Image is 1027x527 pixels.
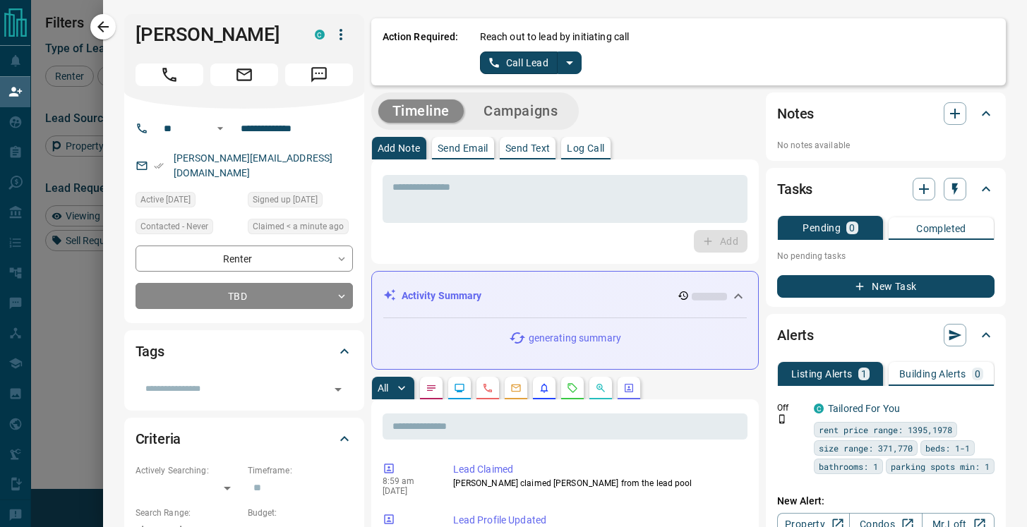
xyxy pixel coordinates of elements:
svg: Emails [510,382,522,394]
svg: Agent Actions [623,382,635,394]
p: [PERSON_NAME] claimed [PERSON_NAME] from the lead pool [453,477,743,490]
p: Off [777,401,805,414]
button: New Task [777,275,995,298]
div: Sat Sep 13 2025 [248,219,353,238]
div: condos.ca [814,404,824,413]
p: No notes available [777,139,995,152]
span: Active [DATE] [140,193,191,207]
button: Campaigns [469,99,572,123]
p: Actively Searching: [136,464,241,477]
p: Send Email [438,143,488,153]
button: Timeline [378,99,464,123]
div: Mon Sep 08 2025 [136,192,241,212]
h2: Tags [136,340,164,363]
a: [PERSON_NAME][EMAIL_ADDRESS][DOMAIN_NAME] [174,152,333,178]
svg: Opportunities [595,382,606,394]
p: 0 [849,223,855,233]
svg: Push Notification Only [777,414,787,424]
svg: Email Verified [154,161,164,171]
p: Add Note [378,143,421,153]
div: Renter [136,246,353,272]
div: Activity Summary [383,283,747,309]
h2: Criteria [136,428,181,450]
p: Reach out to lead by initiating call [480,30,630,44]
h2: Tasks [777,178,812,200]
span: Claimed < a minute ago [253,219,344,234]
p: Lead Claimed [453,462,743,477]
svg: Lead Browsing Activity [454,382,465,394]
p: 0 [975,369,980,379]
span: beds: 1-1 [925,441,970,455]
p: 1 [861,369,867,379]
p: Timeframe: [248,464,353,477]
div: Tasks [777,172,995,206]
svg: Calls [482,382,493,394]
p: All [378,383,389,393]
p: Activity Summary [402,289,482,303]
span: Email [210,63,278,86]
p: Pending [803,223,841,233]
svg: Notes [426,382,437,394]
div: Tue Jun 10 2025 [248,192,353,212]
div: TBD [136,283,353,309]
button: Open [328,380,348,399]
span: Message [285,63,353,86]
p: Budget: [248,507,353,519]
h2: Alerts [777,324,814,346]
svg: Requests [567,382,578,394]
p: Log Call [567,143,604,153]
span: bathrooms: 1 [819,459,878,473]
p: Listing Alerts [791,369,853,379]
div: Tags [136,334,353,368]
p: Search Range: [136,507,241,519]
p: Send Text [505,143,551,153]
p: New Alert: [777,494,995,509]
p: Building Alerts [899,369,966,379]
h1: [PERSON_NAME] [136,23,294,46]
p: [DATE] [383,486,432,496]
button: Open [212,120,229,137]
div: Criteria [136,422,353,456]
div: split button [480,52,582,74]
button: Call Lead [480,52,558,74]
p: No pending tasks [777,246,995,267]
div: condos.ca [315,30,325,40]
p: 8:59 am [383,476,432,486]
p: Action Required: [383,30,459,74]
span: Contacted - Never [140,219,208,234]
span: rent price range: 1395,1978 [819,423,952,437]
div: Notes [777,97,995,131]
a: Tailored For You [828,403,900,414]
div: Alerts [777,318,995,352]
p: Completed [916,224,966,234]
svg: Listing Alerts [539,382,550,394]
h2: Notes [777,102,814,125]
span: size range: 371,770 [819,441,913,455]
p: generating summary [529,331,621,346]
span: parking spots min: 1 [891,459,990,473]
span: Signed up [DATE] [253,193,318,207]
span: Call [136,63,203,86]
